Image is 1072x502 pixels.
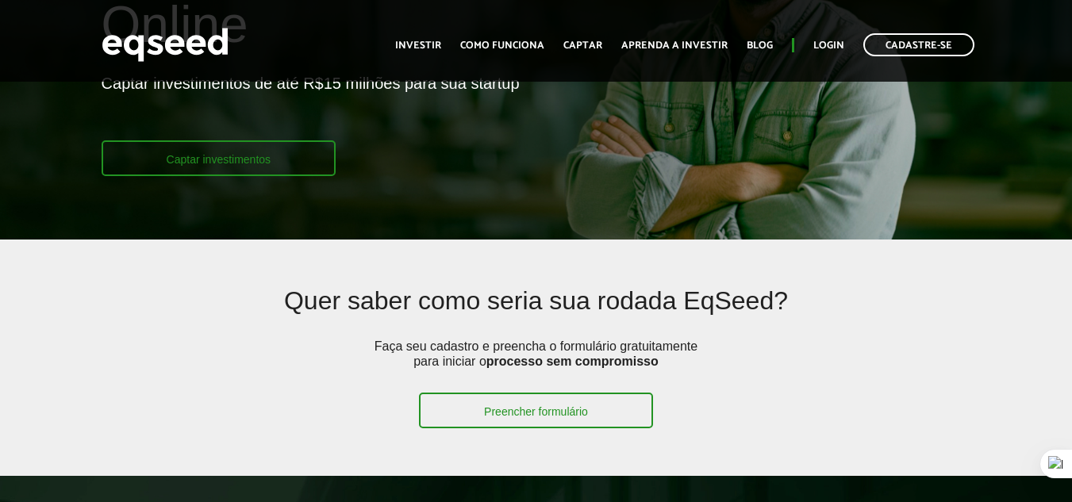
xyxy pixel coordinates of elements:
[621,40,728,51] a: Aprenda a investir
[863,33,974,56] a: Cadastre-se
[563,40,602,51] a: Captar
[102,24,229,66] img: EqSeed
[419,393,653,428] a: Preencher formulário
[486,354,659,368] strong: processo sem compromisso
[369,339,702,393] p: Faça seu cadastro e preencha o formulário gratuitamente para iniciar o
[813,40,844,51] a: Login
[190,287,882,339] h2: Quer saber como seria sua rodada EqSeed?
[460,40,544,51] a: Como funciona
[395,40,441,51] a: Investir
[747,40,773,51] a: Blog
[102,140,336,176] a: Captar investimentos
[102,74,520,140] p: Captar investimentos de até R$15 milhões para sua startup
